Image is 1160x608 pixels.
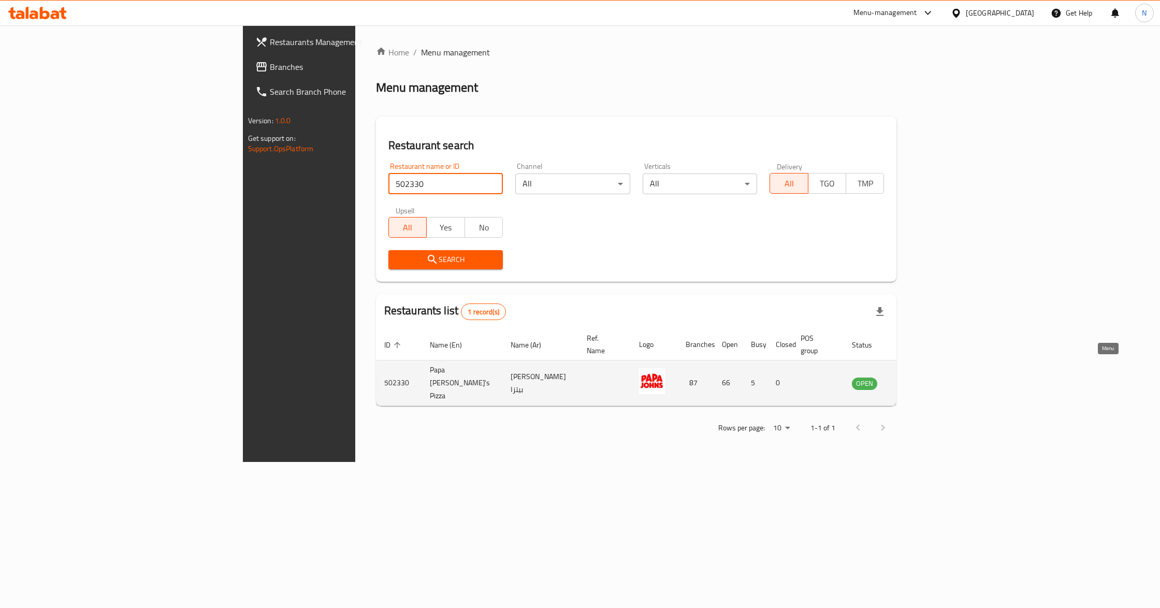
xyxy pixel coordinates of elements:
span: Search [397,253,495,266]
span: Version: [248,114,273,127]
span: Get support on: [248,132,296,145]
div: Total records count [461,303,506,320]
button: No [465,217,503,238]
div: All [515,173,630,194]
div: [GEOGRAPHIC_DATA] [966,7,1034,19]
span: OPEN [852,378,877,389]
td: [PERSON_NAME] بيتزا [502,360,578,406]
span: No [469,220,499,235]
div: Menu-management [853,7,917,19]
div: Export file [867,299,892,324]
th: Logo [631,329,677,360]
a: Restaurants Management [247,30,437,54]
table: enhanced table [376,329,934,406]
th: Open [714,329,743,360]
td: 0 [767,360,792,406]
td: 87 [677,360,714,406]
a: Support.OpsPlatform [248,142,314,155]
input: Search for restaurant name or ID.. [388,173,503,194]
span: Restaurants Management [270,36,428,48]
h2: Restaurants list [384,303,506,320]
span: Branches [270,61,428,73]
span: 1 record(s) [461,307,505,317]
img: Papa John's Pizza [639,368,665,394]
span: 1.0.0 [275,114,291,127]
td: 66 [714,360,743,406]
span: All [393,220,423,235]
label: Delivery [777,163,803,170]
nav: breadcrumb [376,46,897,59]
span: Name (Ar) [511,339,555,351]
span: Name (En) [430,339,475,351]
th: Busy [743,329,767,360]
th: Branches [677,329,714,360]
h2: Menu management [376,79,478,96]
a: Search Branch Phone [247,79,437,104]
button: Yes [426,217,465,238]
td: 5 [743,360,767,406]
p: 1-1 of 1 [810,422,835,435]
button: TGO [808,173,846,194]
span: Yes [431,220,460,235]
label: Upsell [396,207,415,214]
th: Closed [767,329,792,360]
button: Search [388,250,503,269]
button: TMP [846,173,884,194]
button: All [388,217,427,238]
span: ID [384,339,404,351]
button: All [770,173,808,194]
span: Status [852,339,886,351]
div: OPEN [852,378,877,390]
span: N [1142,7,1147,19]
span: POS group [801,332,831,357]
span: Ref. Name [587,332,618,357]
td: Papa [PERSON_NAME]'s Pizza [422,360,502,406]
span: TMP [850,176,880,191]
p: Rows per page: [718,422,765,435]
span: Search Branch Phone [270,85,428,98]
span: All [774,176,804,191]
span: Menu management [421,46,490,59]
div: Rows per page: [769,421,794,436]
span: TGO [813,176,842,191]
div: All [643,173,757,194]
a: Branches [247,54,437,79]
h2: Restaurant search [388,138,885,153]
